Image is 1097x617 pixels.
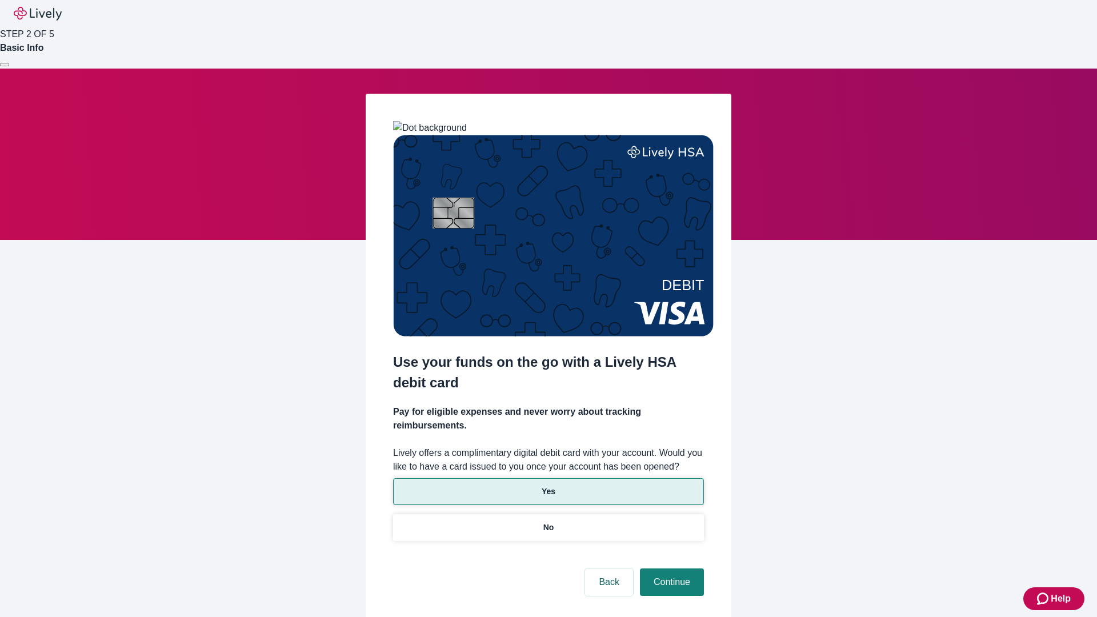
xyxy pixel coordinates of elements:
[1051,592,1071,606] span: Help
[14,7,62,21] img: Lively
[393,478,704,505] button: Yes
[543,522,554,534] p: No
[393,514,704,541] button: No
[542,486,555,498] p: Yes
[393,352,704,393] h2: Use your funds on the go with a Lively HSA debit card
[393,405,704,432] h4: Pay for eligible expenses and never worry about tracking reimbursements.
[393,135,714,336] img: Debit card
[1023,587,1084,610] button: Zendesk support iconHelp
[585,568,633,596] button: Back
[393,446,704,474] label: Lively offers a complimentary digital debit card with your account. Would you like to have a card...
[393,121,467,135] img: Dot background
[1037,592,1051,606] svg: Zendesk support icon
[640,568,704,596] button: Continue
